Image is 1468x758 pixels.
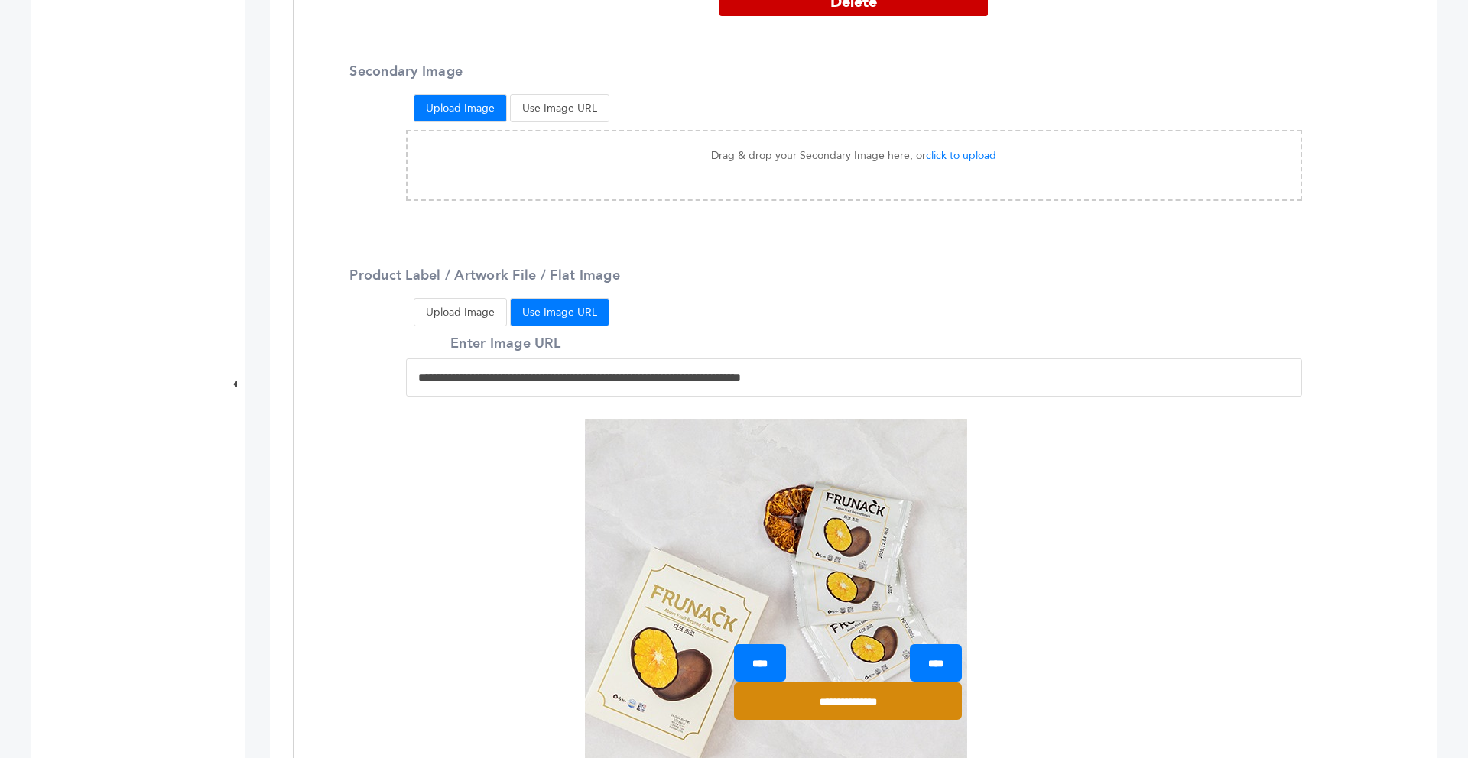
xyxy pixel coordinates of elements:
button: Upload Image [414,298,507,326]
label: Enter Image URL [406,334,561,353]
input: Enter Google Drive Image URL [406,358,1302,397]
label: Product Label / Artwork File / Flat Image [294,266,620,285]
button: Upload Image [414,94,507,122]
label: Secondary Image [294,62,463,81]
button: Use Image URL [510,94,609,122]
span: click to upload [926,148,996,163]
button: Use Image URL [510,298,609,326]
p: Drag & drop your Secondary Image here, or [423,147,1285,165]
